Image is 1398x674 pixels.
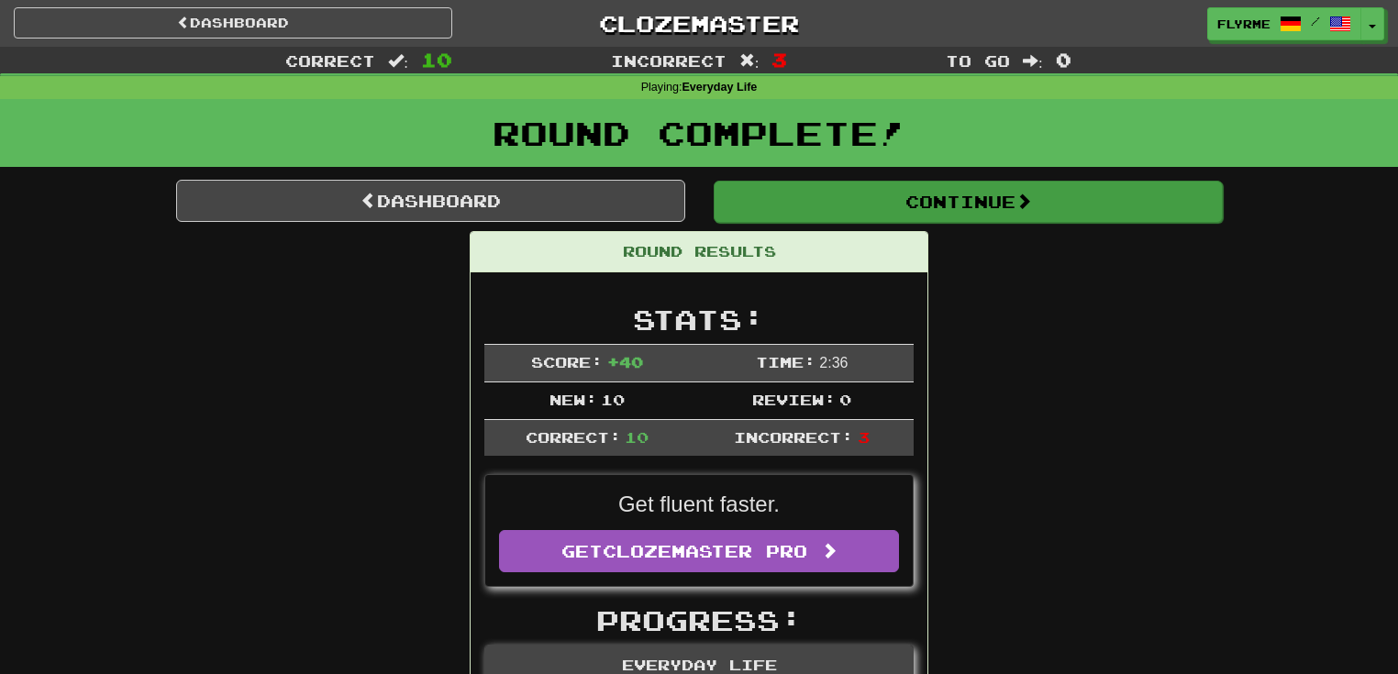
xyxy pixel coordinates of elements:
a: Dashboard [176,180,685,222]
div: Round Results [471,232,927,272]
span: FLYRME [1217,16,1270,32]
span: Incorrect: [734,428,853,446]
h2: Stats: [484,304,914,335]
h1: Round Complete! [6,115,1392,151]
span: : [739,53,760,69]
span: 10 [601,391,625,408]
span: : [1023,53,1043,69]
span: 0 [839,391,851,408]
span: 3 [858,428,870,446]
span: 3 [771,49,787,71]
span: : [388,53,408,69]
a: Clozemaster [480,7,918,39]
span: 2 : 36 [819,355,848,370]
span: Correct [285,51,375,70]
span: 0 [1056,49,1071,71]
span: Correct: [526,428,621,446]
span: Review: [752,391,836,408]
span: / [1311,15,1320,28]
span: + 40 [607,353,643,370]
a: GetClozemaster Pro [499,530,899,572]
span: 10 [421,49,452,71]
span: Time: [756,353,815,370]
button: Continue [714,181,1223,223]
span: New: [549,391,597,408]
p: Get fluent faster. [499,489,899,520]
a: FLYRME / [1207,7,1361,40]
h2: Progress: [484,605,914,635]
span: Clozemaster Pro [603,541,807,561]
span: To go [946,51,1010,70]
a: Dashboard [14,7,452,39]
strong: Everyday Life [682,81,757,94]
span: Incorrect [611,51,727,70]
span: 10 [625,428,649,446]
span: Score: [531,353,603,370]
